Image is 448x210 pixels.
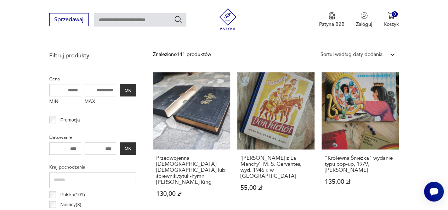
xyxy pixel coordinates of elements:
[319,12,345,28] a: Ikona medaluPatyna B2B
[325,179,396,185] p: 135,00 zł
[49,13,89,26] button: Sprzedawaj
[156,155,227,185] h3: Przedwojenna [DEMOGRAPHIC_DATA] [DEMOGRAPHIC_DATA] lub śpiewnik,tytuł -hymn [PERSON_NAME] King
[217,8,238,30] img: Patyna - sklep z meblami i dekoracjami vintage
[120,84,136,96] button: OK
[325,155,396,173] h3: "Królewna Śnieżka" wydanie typu pop-up, 1979, [PERSON_NAME]
[424,182,444,202] iframe: Smartsupp widget button
[60,191,85,199] p: Polska ( 101 )
[240,155,311,179] h3: '[PERSON_NAME] z La Manchy', M. S. Cervantes, wyd. 1946 r. w [GEOGRAPHIC_DATA]
[356,21,372,28] p: Zaloguj
[321,51,382,58] div: Sortuj według daty dodania
[49,18,89,23] a: Sprzedawaj
[387,12,395,19] img: Ikona koszyka
[328,12,335,20] img: Ikona medalu
[356,12,372,28] button: Zaloguj
[49,75,136,83] p: Cena
[153,51,211,58] div: Znaleziono 141 produktów
[120,142,136,155] button: OK
[174,15,182,24] button: Szukaj
[392,11,398,17] div: 0
[319,12,345,28] button: Patyna B2B
[49,96,81,108] label: MIN
[60,116,80,124] p: Promocja
[361,12,368,19] img: Ikonka użytkownika
[49,134,136,141] p: Datowanie
[384,12,399,28] button: 0Koszyk
[49,52,136,59] p: Filtruj produkty
[240,185,311,191] p: 55,00 zł
[384,21,399,28] p: Koszyk
[60,201,81,209] p: Niemcy ( 8 )
[156,191,227,197] p: 130,00 zł
[85,96,117,108] label: MAX
[319,21,345,28] p: Patyna B2B
[49,163,136,171] p: Kraj pochodzenia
